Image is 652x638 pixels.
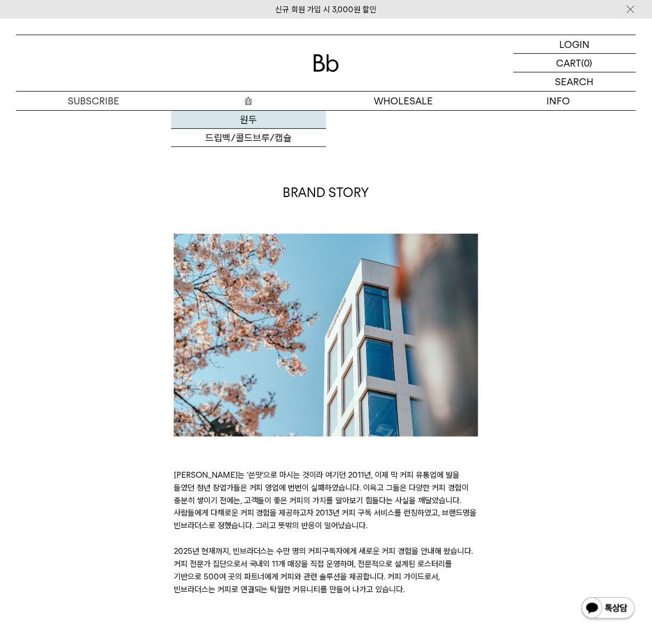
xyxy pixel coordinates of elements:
p: LOGIN [560,35,590,53]
p: BRAND STORY [174,184,479,202]
p: CART [557,54,582,72]
a: 신규 회원 가입 시 3,000원 할인 [276,5,377,14]
p: SEARCH [556,72,594,91]
img: 카카오톡 채널 1:1 채팅 버튼 [581,596,636,622]
a: 숍 [171,92,326,110]
p: INFO [481,92,636,110]
a: SUBSCRIBE [16,92,171,110]
p: WHOLESALE [326,92,481,110]
a: CART (0) [513,54,636,72]
a: 드립백/콜드브루/캡슐 [171,129,326,147]
p: [PERSON_NAME]는 ‘쓴맛’으로 마시는 것이라 여기던 2011년, 이제 막 커피 유통업에 발을 들였던 청년 창업가들은 커피 영업에 번번이 실패하였습니다. 이윽고 그들은... [174,469,479,596]
a: 원두 [171,111,326,129]
a: 선물세트 [171,147,326,165]
p: (0) [582,54,593,72]
img: 로고 [313,54,339,72]
a: LOGIN [513,35,636,54]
